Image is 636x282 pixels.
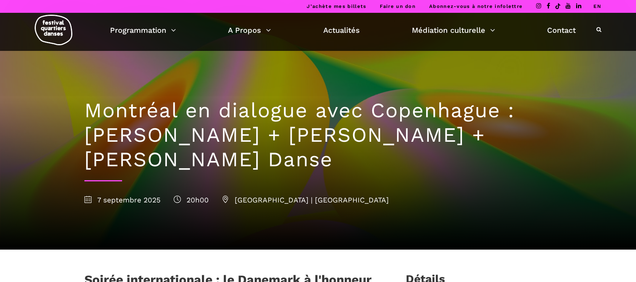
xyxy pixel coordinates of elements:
[593,3,601,9] a: EN
[380,3,416,9] a: Faire un don
[228,24,271,37] a: A Propos
[412,24,495,37] a: Médiation culturelle
[547,24,576,37] a: Contact
[174,196,209,204] span: 20h00
[84,196,161,204] span: 7 septembre 2025
[222,196,389,204] span: [GEOGRAPHIC_DATA] | [GEOGRAPHIC_DATA]
[84,98,552,172] h1: Montréal en dialogue avec Copenhague : [PERSON_NAME] + [PERSON_NAME] + [PERSON_NAME] Danse
[307,3,366,9] a: J’achète mes billets
[429,3,523,9] a: Abonnez-vous à notre infolettre
[35,15,72,45] img: logo-fqd-med
[323,24,360,37] a: Actualités
[110,24,176,37] a: Programmation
